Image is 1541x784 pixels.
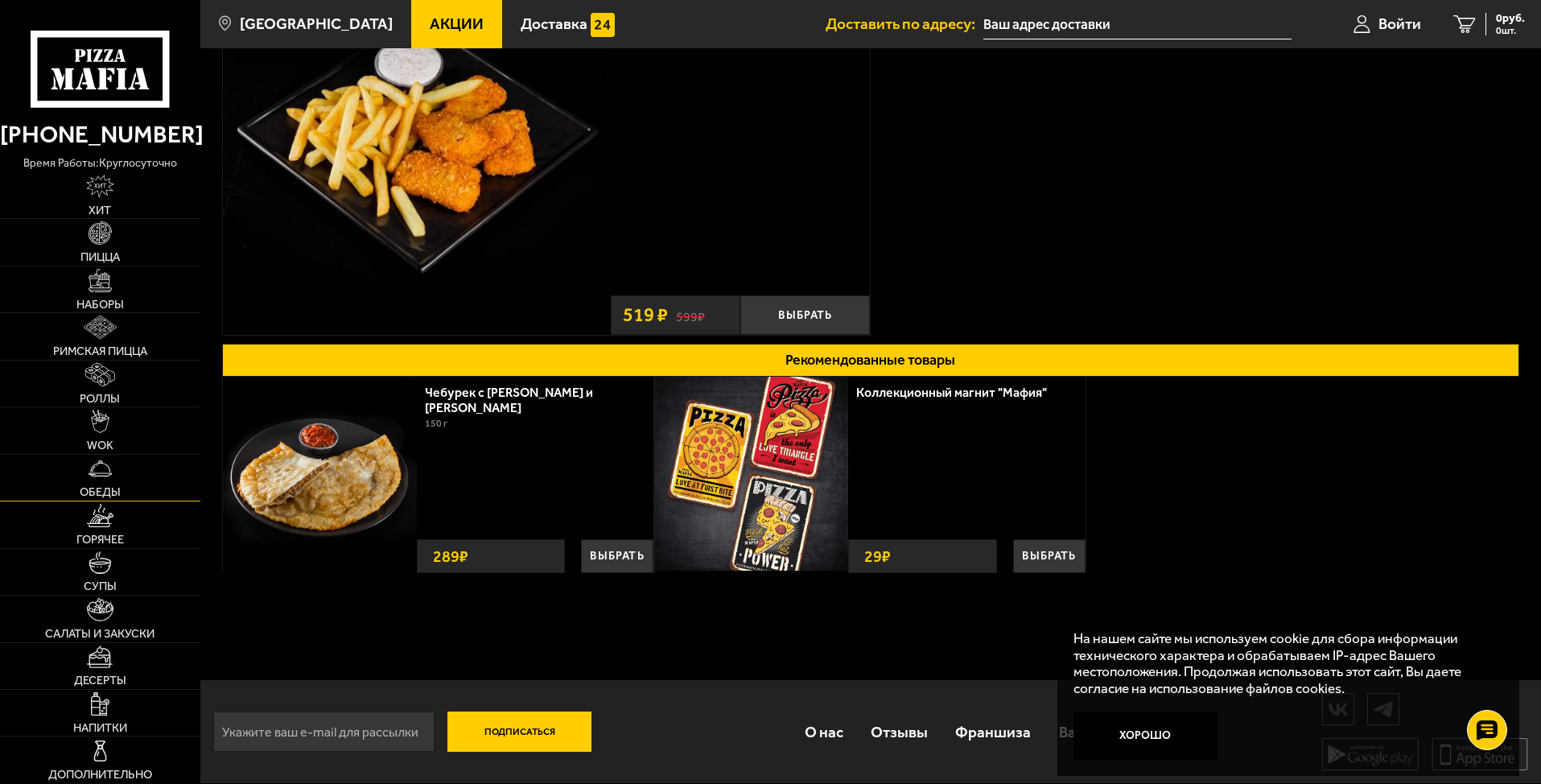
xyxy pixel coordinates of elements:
[76,534,124,546] span: Горячее
[89,204,111,217] span: Хит
[521,16,587,31] span: Доставка
[84,580,117,592] span: Супы
[80,393,120,405] span: Роллы
[790,706,856,758] a: О нас
[76,299,124,311] span: Наборы
[48,769,152,781] span: Дополнительно
[1013,539,1086,573] button: Выбрать
[447,712,592,752] button: Подписаться
[623,306,668,325] span: 519 ₽
[80,251,120,263] span: Пицца
[425,385,593,415] a: Чебурек с [PERSON_NAME] и [PERSON_NAME]
[87,439,113,452] span: WOK
[429,540,472,572] strong: 289 ₽
[860,540,895,572] strong: 29 ₽
[1073,630,1494,697] p: На нашем сайте мы используем cookie для сбора информации технического характера и обрабатываем IP...
[222,344,1519,377] button: Рекомендованные товары
[1073,712,1218,761] button: Хорошо
[826,16,983,31] span: Доставить по адресу:
[676,307,705,324] s: 599 ₽
[856,385,1063,400] a: Коллекционный магнит "Мафия"
[425,418,447,429] span: 150 г
[1496,13,1525,24] span: 0 руб.
[983,10,1292,39] input: Ваш адрес доставки
[591,13,615,37] img: 15daf4d41897b9f0e9f617042186c801.svg
[240,16,393,31] span: [GEOGRAPHIC_DATA]
[1378,16,1421,31] span: Войти
[857,706,941,758] a: Отзывы
[74,675,126,687] span: Десерты
[430,16,484,31] span: Акции
[45,628,155,640] span: Салаты и закуски
[213,712,435,752] input: Укажите ваш e-mail для рассылки
[53,345,147,357] span: Римская пицца
[1045,706,1139,758] a: Вакансии
[80,486,121,498] span: Обеды
[581,539,653,573] button: Выбрать
[740,295,870,335] button: Выбрать
[73,722,127,734] span: Напитки
[1496,26,1525,35] span: 0 шт.
[941,706,1045,758] a: Франшиза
